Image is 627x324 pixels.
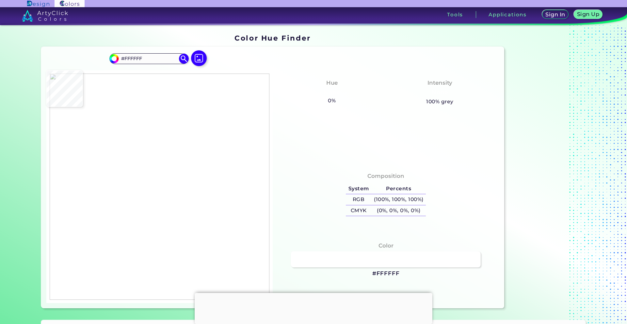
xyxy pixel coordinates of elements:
h4: Composition [367,171,404,181]
iframe: Advertisement [195,293,432,322]
h5: RGB [346,194,371,205]
h3: None [321,89,343,96]
h5: (100%, 100%, 100%) [371,194,426,205]
h4: Color [378,241,394,250]
h3: #FFFFFF [372,270,400,278]
h5: Percents [371,183,426,194]
h3: None [429,89,451,96]
img: logo_artyclick_colors_white.svg [22,10,68,22]
h5: Sign Up [578,12,598,17]
h5: 100% grey [426,97,453,106]
h5: Sign In [546,12,564,17]
h1: Color Hue Finder [234,33,311,43]
h5: 0% [326,96,338,105]
h5: CMYK [346,205,371,216]
img: icon search [179,54,189,63]
iframe: Advertisement [507,32,588,311]
input: type color.. [119,54,179,63]
img: icon picture [191,50,207,66]
a: Sign Up [575,10,601,19]
h3: Tools [447,12,463,17]
h3: Applications [489,12,527,17]
img: f42e150a-1ec7-4acf-b722-87483f4a3870 [50,74,269,300]
a: Sign In [543,10,567,19]
h5: (0%, 0%, 0%, 0%) [371,205,426,216]
h4: Hue [326,78,338,88]
h4: Intensity [427,78,452,88]
img: ArtyClick Design logo [27,1,49,7]
h5: System [346,183,371,194]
